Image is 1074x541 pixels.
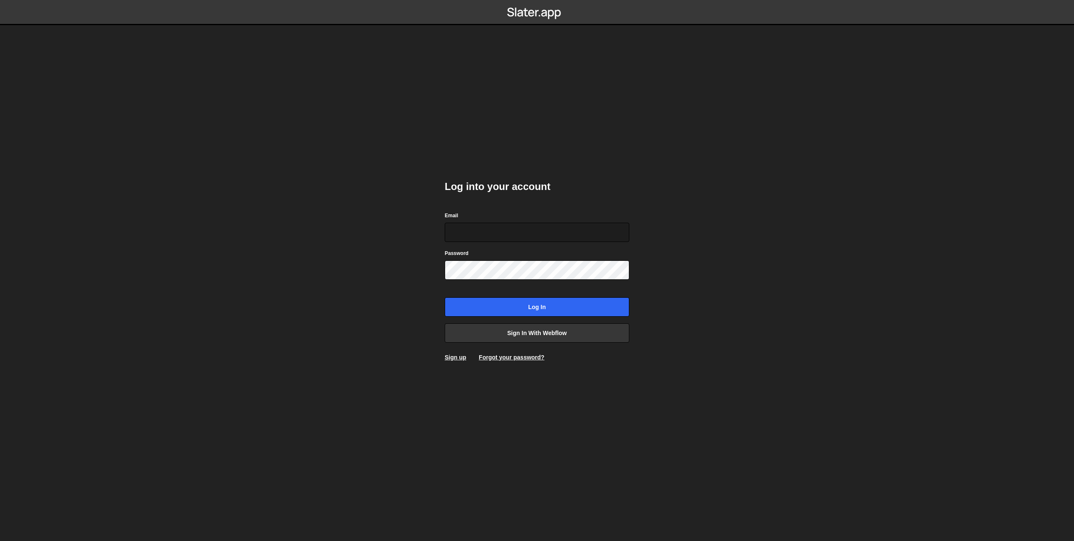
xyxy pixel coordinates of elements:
[445,354,466,361] a: Sign up
[445,211,458,220] label: Email
[445,297,629,317] input: Log in
[445,323,629,343] a: Sign in with Webflow
[445,249,469,257] label: Password
[479,354,544,361] a: Forgot your password?
[445,180,629,193] h2: Log into your account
